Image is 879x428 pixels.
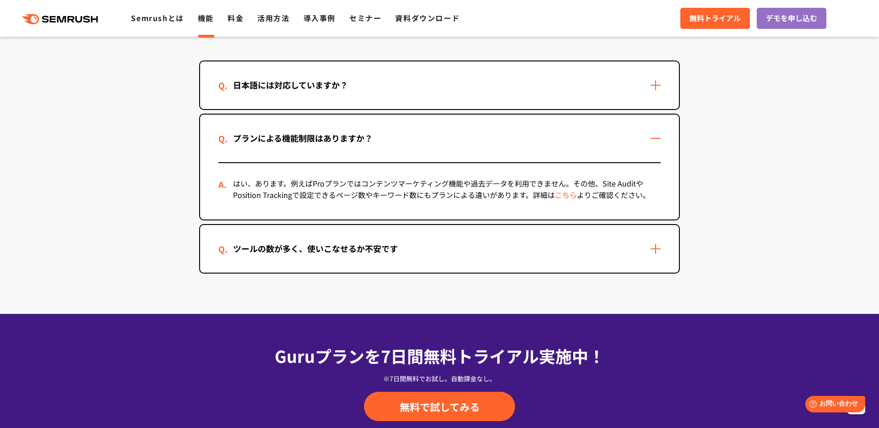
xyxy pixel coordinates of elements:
a: 機能 [198,12,214,23]
span: 無料で試してみる [400,400,480,413]
a: 料金 [228,12,244,23]
div: プランによる機能制限はありますか？ [218,132,387,145]
div: はい、あります。例えばProプランではコンテンツマーケティング機能や過去データを利用できません。その他、Site AuditやPosition Trackingで設定できるページ数やキーワード数... [218,163,661,219]
a: 導入事例 [304,12,336,23]
a: 無料で試してみる [364,392,515,421]
a: セミナー [349,12,381,23]
a: こちら [555,189,577,200]
a: 活用方法 [257,12,289,23]
iframe: Help widget launcher [798,392,869,418]
div: Guruプランを7日間 [199,343,680,368]
a: 資料ダウンロード [395,12,460,23]
span: 無料トライアル実施中！ [423,344,605,368]
a: 無料トライアル [680,8,750,29]
div: ツールの数が多く、使いこなせるか不安です [218,242,412,255]
span: デモを申し込む [766,12,817,24]
a: デモを申し込む [757,8,826,29]
span: 無料トライアル [689,12,741,24]
a: Semrushとは [131,12,184,23]
div: ※7日間無料でお試し。自動課金なし。 [199,374,680,383]
div: 日本語には対応していますか？ [218,78,363,92]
